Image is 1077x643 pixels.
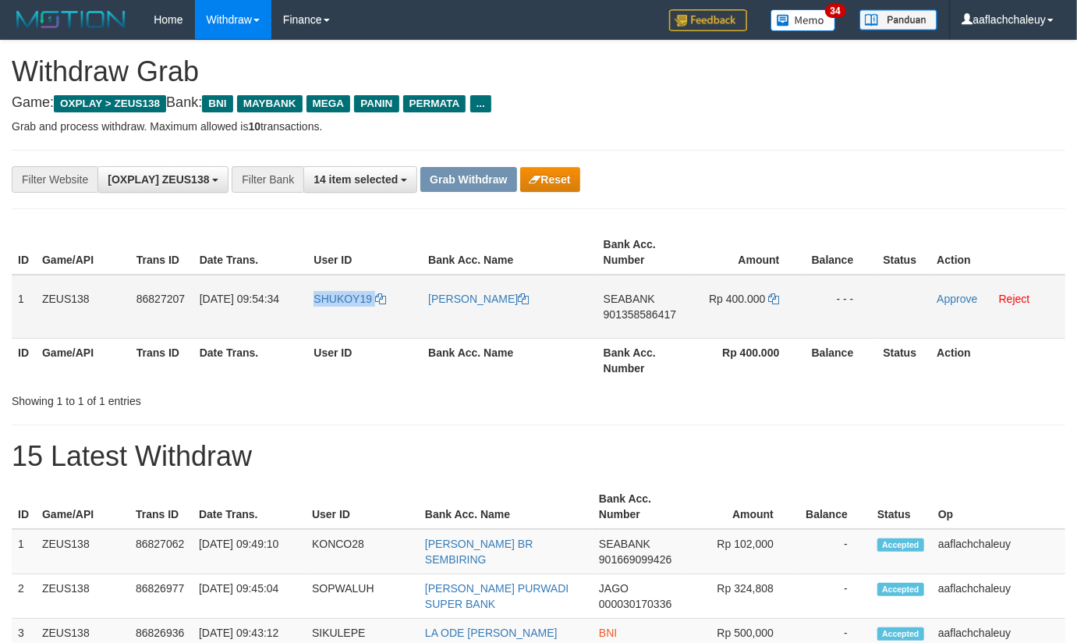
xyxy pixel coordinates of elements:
[825,4,846,18] span: 34
[12,95,1065,111] h4: Game: Bank:
[470,95,491,112] span: ...
[12,338,36,382] th: ID
[802,230,877,275] th: Balance
[871,485,932,529] th: Status
[597,338,692,382] th: Bank Acc. Number
[604,293,655,305] span: SEABANK
[54,95,166,112] span: OXPLAY > ZEUS138
[599,598,671,610] span: Copy 000030170336 to clipboard
[237,95,303,112] span: MAYBANK
[877,338,930,382] th: Status
[768,293,779,305] a: Copy 400000 to clipboard
[709,293,765,305] span: Rp 400.000
[306,529,419,574] td: KONCO28
[802,275,877,339] td: - - -
[686,485,797,529] th: Amount
[12,56,1065,87] h1: Withdraw Grab
[686,574,797,619] td: Rp 324,808
[193,485,306,529] th: Date Trans.
[425,627,558,639] a: LA ODE [PERSON_NAME]
[797,574,871,619] td: -
[877,627,924,641] span: Accepted
[802,338,877,382] th: Balance
[686,529,797,574] td: Rp 102,000
[599,582,629,595] span: JAGO
[129,574,193,619] td: 86826977
[193,230,308,275] th: Date Trans.
[202,95,232,112] span: BNI
[797,529,871,574] td: -
[425,582,569,610] a: [PERSON_NAME] PURWADI SUPER BANK
[12,441,1065,472] h1: 15 Latest Withdraw
[232,166,303,193] div: Filter Bank
[193,574,306,619] td: [DATE] 09:45:04
[599,553,671,566] span: Copy 901669099426 to clipboard
[129,485,193,529] th: Trans ID
[930,338,1065,382] th: Action
[930,230,1065,275] th: Action
[193,529,306,574] td: [DATE] 09:49:10
[248,120,260,133] strong: 10
[12,166,97,193] div: Filter Website
[12,574,36,619] td: 2
[12,485,36,529] th: ID
[12,275,36,339] td: 1
[932,485,1065,529] th: Op
[12,8,130,31] img: MOTION_logo.png
[136,293,185,305] span: 86827207
[36,574,129,619] td: ZEUS138
[403,95,466,112] span: PERMATA
[36,230,130,275] th: Game/API
[12,230,36,275] th: ID
[12,387,437,409] div: Showing 1 to 1 of 1 entries
[422,338,597,382] th: Bank Acc. Name
[307,230,422,275] th: User ID
[771,9,836,31] img: Button%20Memo.svg
[193,338,308,382] th: Date Trans.
[36,485,129,529] th: Game/API
[303,166,417,193] button: 14 item selected
[130,230,193,275] th: Trans ID
[669,9,747,31] img: Feedback.jpg
[932,529,1065,574] td: aaflachchaleuy
[420,167,516,192] button: Grab Withdraw
[692,338,803,382] th: Rp 400.000
[314,293,372,305] span: SHUKOY19
[859,9,937,30] img: panduan.png
[306,574,419,619] td: SOPWALUH
[306,485,419,529] th: User ID
[597,230,692,275] th: Bank Acc. Number
[130,338,193,382] th: Trans ID
[36,529,129,574] td: ZEUS138
[877,230,930,275] th: Status
[425,538,533,566] a: [PERSON_NAME] BR SEMBIRING
[314,293,386,305] a: SHUKOY19
[108,173,209,186] span: [OXPLAY] ZEUS138
[937,293,977,305] a: Approve
[314,173,398,186] span: 14 item selected
[599,538,650,550] span: SEABANK
[36,338,130,382] th: Game/API
[200,293,279,305] span: [DATE] 09:54:34
[97,166,229,193] button: [OXPLAY] ZEUS138
[12,529,36,574] td: 1
[599,627,617,639] span: BNI
[932,574,1065,619] td: aaflachchaleuy
[593,485,686,529] th: Bank Acc. Number
[877,583,924,596] span: Accepted
[306,95,351,112] span: MEGA
[520,167,580,192] button: Reset
[36,275,130,339] td: ZEUS138
[692,230,803,275] th: Amount
[354,95,399,112] span: PANIN
[797,485,871,529] th: Balance
[604,308,676,321] span: Copy 901358586417 to clipboard
[422,230,597,275] th: Bank Acc. Name
[129,529,193,574] td: 86827062
[428,293,529,305] a: [PERSON_NAME]
[877,538,924,552] span: Accepted
[12,119,1065,134] p: Grab and process withdraw. Maximum allowed is transactions.
[307,338,422,382] th: User ID
[419,485,593,529] th: Bank Acc. Name
[999,293,1030,305] a: Reject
